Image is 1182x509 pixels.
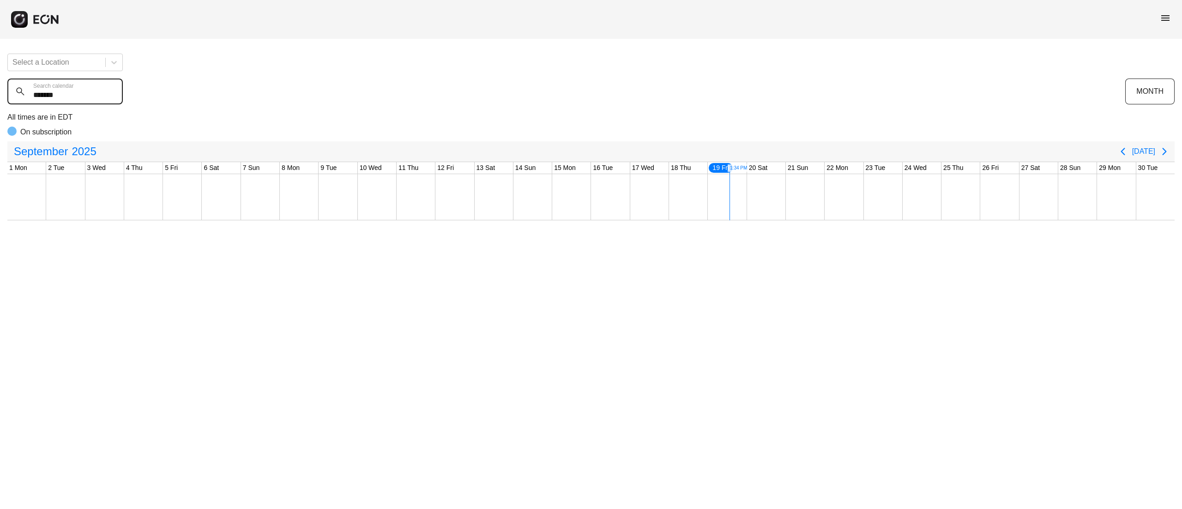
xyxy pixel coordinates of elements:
div: 12 Fri [435,162,456,174]
div: 1 Mon [7,162,29,174]
div: 7 Sun [241,162,262,174]
div: 16 Tue [591,162,615,174]
button: [DATE] [1132,143,1155,160]
p: All times are in EDT [7,112,1175,123]
button: September2025 [8,142,102,161]
span: menu [1160,12,1171,24]
span: September [12,142,70,161]
div: 27 Sat [1019,162,1042,174]
div: 10 Wed [358,162,384,174]
div: 6 Sat [202,162,221,174]
div: 28 Sun [1058,162,1082,174]
div: 5 Fri [163,162,180,174]
label: Search calendar [33,82,73,90]
div: 4 Thu [124,162,145,174]
div: 22 Mon [825,162,850,174]
button: MONTH [1125,79,1175,104]
div: 18 Thu [669,162,693,174]
div: 19 Fri [708,162,734,174]
div: 3 Wed [85,162,108,174]
div: 2 Tue [46,162,66,174]
button: Previous page [1114,142,1132,161]
div: 15 Mon [552,162,578,174]
div: 24 Wed [903,162,929,174]
div: 26 Fri [980,162,1001,174]
div: 30 Tue [1136,162,1160,174]
div: 20 Sat [747,162,769,174]
div: 11 Thu [397,162,420,174]
button: Next page [1155,142,1174,161]
div: 13 Sat [475,162,497,174]
p: On subscription [20,127,72,138]
div: 8 Mon [280,162,302,174]
div: 21 Sun [786,162,810,174]
span: 2025 [70,142,98,161]
div: 23 Tue [864,162,887,174]
div: 29 Mon [1097,162,1122,174]
div: 9 Tue [319,162,338,174]
div: 14 Sun [513,162,537,174]
div: 17 Wed [630,162,656,174]
div: 25 Thu [941,162,965,174]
